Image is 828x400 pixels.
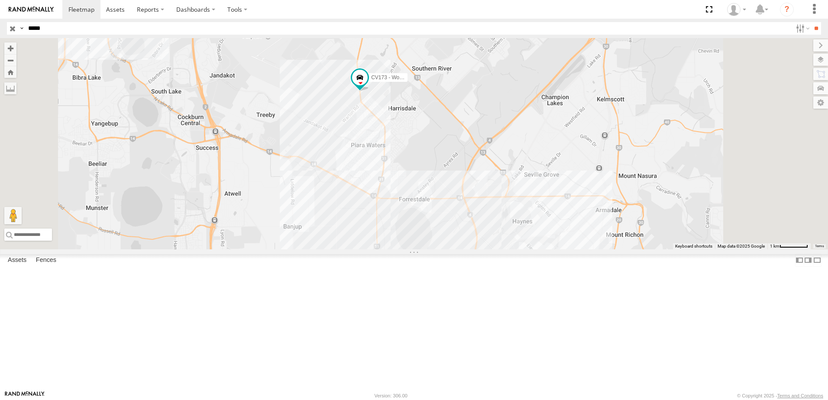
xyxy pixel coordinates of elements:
[32,254,61,266] label: Fences
[770,244,779,248] span: 1 km
[767,243,811,249] button: Map Scale: 1 km per 62 pixels
[3,254,31,266] label: Assets
[780,3,794,16] i: ?
[777,393,823,398] a: Terms and Conditions
[724,3,749,16] div: Tahni-lee Vizzari
[4,207,22,224] button: Drag Pegman onto the map to open Street View
[4,54,16,66] button: Zoom out
[9,6,54,13] img: rand-logo.svg
[4,82,16,94] label: Measure
[4,66,16,78] button: Zoom Home
[813,97,828,109] label: Map Settings
[718,244,765,248] span: Map data ©2025 Google
[675,243,712,249] button: Keyboard shortcuts
[371,74,415,81] span: CV173 - Workshop
[813,254,822,267] label: Hide Summary Table
[804,254,812,267] label: Dock Summary Table to the Right
[815,245,824,248] a: Terms
[375,393,408,398] div: Version: 306.00
[792,22,811,35] label: Search Filter Options
[795,254,804,267] label: Dock Summary Table to the Left
[737,393,823,398] div: © Copyright 2025 -
[4,42,16,54] button: Zoom in
[5,391,45,400] a: Visit our Website
[18,22,25,35] label: Search Query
